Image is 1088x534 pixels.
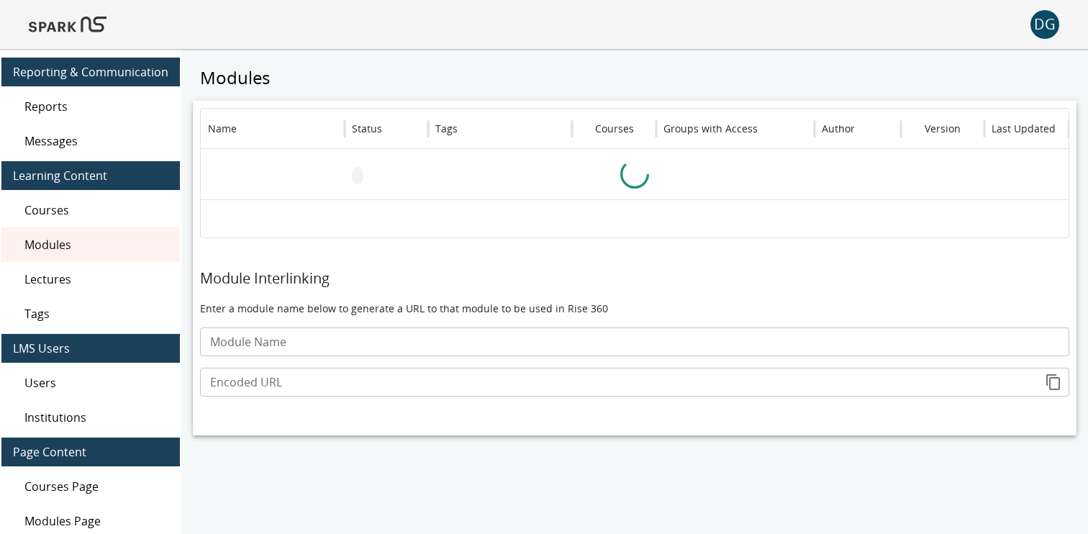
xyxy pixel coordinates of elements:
[1,262,180,297] div: Lectures
[1,227,180,262] div: Modules
[1,469,180,504] div: Courses Page
[435,122,458,135] div: Tags
[24,98,168,115] span: Reports
[822,122,855,135] div: Author
[1,124,180,158] div: Messages
[24,305,168,322] span: Tags
[24,409,168,426] span: Institutions
[24,512,168,530] span: Modules Page
[24,236,168,253] span: Modules
[352,122,382,135] div: Status
[1,400,180,435] div: Institutions
[1,89,180,124] div: Reports
[24,202,168,219] span: Courses
[200,267,1069,290] h6: Module Interlinking
[1030,10,1059,39] div: DG
[1,438,180,466] div: Page Content
[1,58,180,86] div: Reporting & Communication
[29,7,106,42] img: Logo of SPARK at Stanford
[1039,368,1068,397] button: copy to clipboard
[24,374,168,392] span: Users
[925,122,961,135] div: Version
[992,121,1056,137] h6: Last Updated
[193,66,1076,89] h5: Modules
[13,167,168,184] span: Learning Content
[1,297,180,331] div: Tags
[200,302,1069,316] p: Enter a module name below to generate a URL to that module to be used in Rise 360
[1030,10,1059,39] button: account of current user
[13,443,168,461] span: Page Content
[208,122,237,135] div: Name
[24,132,168,150] span: Messages
[24,478,168,495] span: Courses Page
[1,334,180,363] div: LMS Users
[13,63,168,81] span: Reporting & Communication
[1,366,180,400] div: Users
[663,121,758,137] h6: Groups with Access
[1,161,180,190] div: Learning Content
[595,122,634,135] div: Courses
[1,193,180,227] div: Courses
[13,340,168,357] span: LMS Users
[24,271,168,288] span: Lectures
